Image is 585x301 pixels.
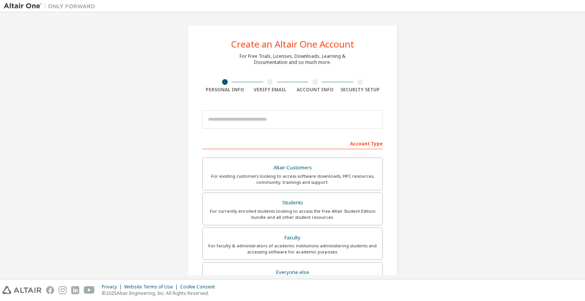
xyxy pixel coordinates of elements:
div: Verify Email [248,87,293,93]
img: facebook.svg [46,286,54,294]
div: Faculty [207,233,378,243]
div: Privacy [102,284,124,290]
div: Security Setup [338,87,383,93]
div: For faculty & administrators of academic institutions administering students and accessing softwa... [207,243,378,255]
div: Everyone else [207,267,378,278]
div: Cookie Consent [180,284,219,290]
div: Altair Customers [207,162,378,173]
div: Account Info [292,87,338,93]
div: For Free Trials, Licenses, Downloads, Learning & Documentation and so much more. [240,53,345,65]
div: For currently enrolled students looking to access the free Altair Student Edition bundle and all ... [207,208,378,220]
div: Personal Info [202,87,248,93]
p: © 2025 Altair Engineering, Inc. All Rights Reserved. [102,290,219,296]
img: altair_logo.svg [2,286,42,294]
div: Students [207,197,378,208]
img: youtube.svg [84,286,95,294]
img: Altair One [4,2,99,10]
div: Website Terms of Use [124,284,180,290]
div: For existing customers looking to access software downloads, HPC resources, community, trainings ... [207,173,378,185]
img: instagram.svg [59,286,67,294]
div: Create an Altair One Account [231,40,354,49]
img: linkedin.svg [71,286,79,294]
div: Account Type [202,137,383,149]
